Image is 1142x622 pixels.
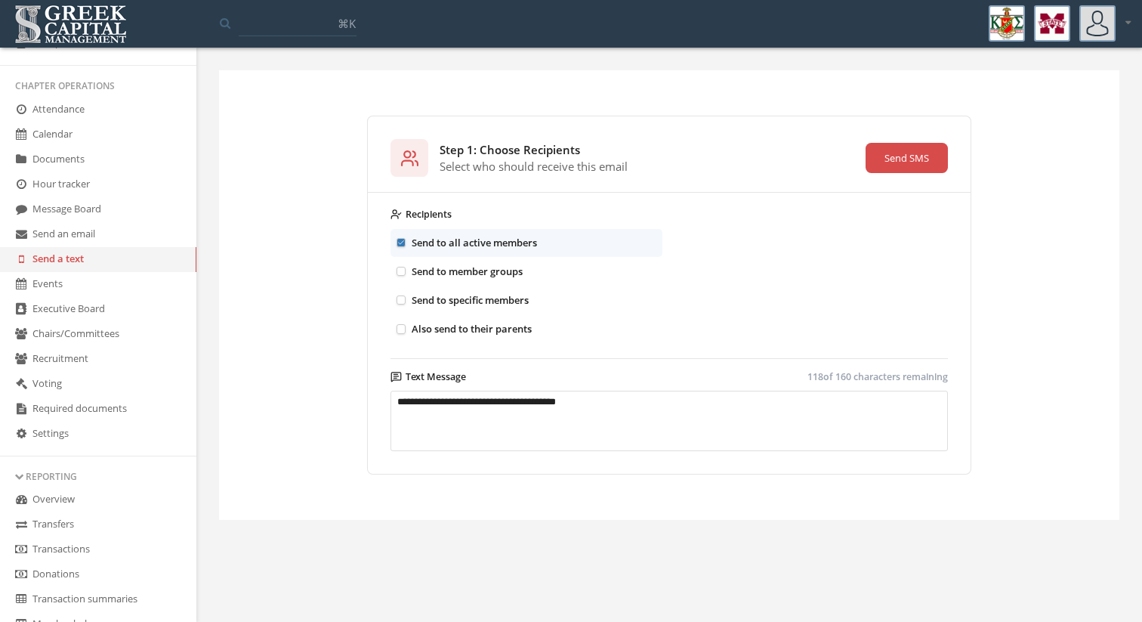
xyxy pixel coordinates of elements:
div: Select who should receive this email [440,159,628,174]
span: ⌘K [338,16,356,31]
button: Send SMS [866,143,948,173]
span: 118 of 160 characters remaining [807,370,948,384]
div: Step 1: Choose Recipients [440,142,628,157]
button: Send to specific members [397,296,406,305]
button: Send to all active members [397,238,406,248]
p: Send to member groups [412,263,523,280]
button: Send to member groups [397,267,406,277]
p: Send to all active members [412,234,537,251]
p: Send to specific members [412,292,529,308]
label: Recipients [390,208,948,221]
button: Also send to their parents [397,324,406,334]
p: Also send to their parents [412,320,532,337]
div: Reporting [15,470,181,483]
span: Text Message [390,370,466,384]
